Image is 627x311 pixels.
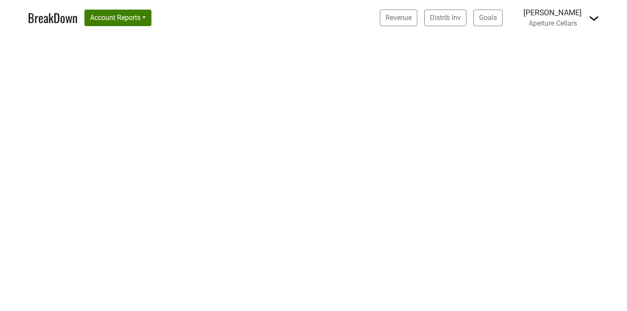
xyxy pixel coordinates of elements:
[529,19,577,27] span: Aperture Cellars
[424,10,466,26] a: Distrib Inv
[473,10,503,26] a: Goals
[589,13,599,24] img: Dropdown Menu
[380,10,417,26] a: Revenue
[28,9,77,27] a: BreakDown
[523,7,582,18] div: [PERSON_NAME]
[84,10,151,26] button: Account Reports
